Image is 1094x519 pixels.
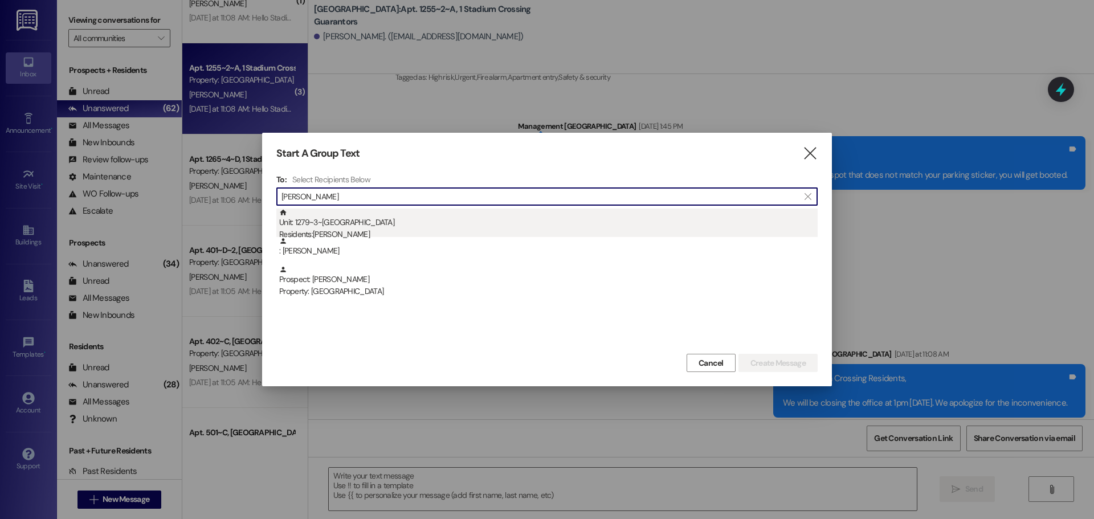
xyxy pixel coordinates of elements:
[802,148,818,160] i: 
[276,209,818,237] div: Unit: 1279~3~[GEOGRAPHIC_DATA]Residents:[PERSON_NAME]
[276,174,287,185] h3: To:
[738,354,818,372] button: Create Message
[279,209,818,241] div: Unit: 1279~3~[GEOGRAPHIC_DATA]
[276,147,360,160] h3: Start A Group Text
[276,265,818,294] div: Prospect: [PERSON_NAME]Property: [GEOGRAPHIC_DATA]
[279,228,818,240] div: Residents: [PERSON_NAME]
[279,285,818,297] div: Property: [GEOGRAPHIC_DATA]
[281,189,799,205] input: Search for any contact or apartment
[279,265,818,298] div: Prospect: [PERSON_NAME]
[687,354,736,372] button: Cancel
[292,174,370,185] h4: Select Recipients Below
[279,237,818,257] div: : [PERSON_NAME]
[805,192,811,201] i: 
[799,188,817,205] button: Clear text
[750,357,806,369] span: Create Message
[276,237,818,265] div: : [PERSON_NAME]
[699,357,724,369] span: Cancel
